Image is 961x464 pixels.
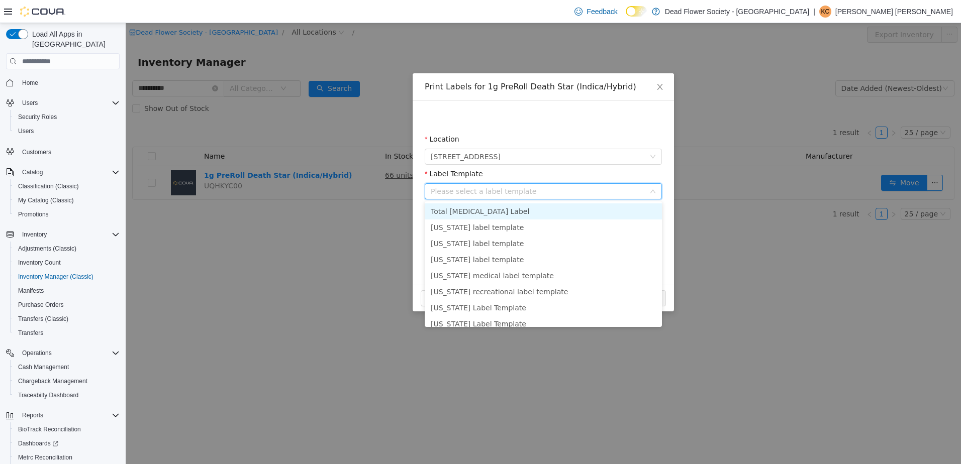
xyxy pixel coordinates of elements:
label: Label Template [299,147,357,155]
span: BioTrack Reconciliation [14,423,120,435]
span: Load All Apps in [GEOGRAPHIC_DATA] [28,29,120,49]
span: Metrc Reconciliation [18,453,72,461]
span: Inventory Count [18,259,61,267]
button: Reports [2,408,124,422]
span: 1255 West State Street STE 1 [305,126,375,141]
a: Classification (Classic) [14,180,83,192]
a: Adjustments (Classic) [14,243,80,255]
span: Purchase Orders [18,301,64,309]
span: BioTrack Reconciliation [18,425,81,433]
span: Cash Management [18,363,69,371]
span: Purchase Orders [14,299,120,311]
p: Dead Flower Society - [GEOGRAPHIC_DATA] [665,6,809,18]
button: Inventory [18,228,51,241]
button: Adjustments (Classic) [10,242,124,256]
span: Classification (Classic) [14,180,120,192]
span: Manifests [18,287,44,295]
span: Transfers [18,329,43,337]
button: Operations [2,346,124,360]
span: Cash Management [14,361,120,373]
span: Metrc Reconciliation [14,451,120,463]
button: Traceabilty Dashboard [10,388,124,402]
span: Adjustments (Classic) [14,243,120,255]
span: My Catalog (Classic) [14,194,120,206]
button: Classification (Classic) [10,179,124,193]
button: BioTrack Reconciliation [10,422,124,436]
button: Transfers [10,326,124,340]
span: Users [18,127,34,135]
i: icon: close [530,60,538,68]
button: Inventory Manager (Classic) [10,270,124,284]
a: Traceabilty Dashboard [14,389,82,401]
a: Inventory Count [14,257,65,269]
li: [US_STATE] recreational label template [299,261,536,277]
span: Home [18,76,120,89]
button: Close [520,50,548,78]
li: Total [MEDICAL_DATA] Label [299,180,536,196]
span: Home [22,79,38,87]
button: Catalog [2,165,124,179]
a: Dashboards [10,436,124,450]
span: Inventory Manager (Classic) [14,271,120,283]
button: Catalog [18,166,47,178]
span: Reports [18,409,120,421]
span: Transfers [14,327,120,339]
button: Close [295,267,330,283]
span: My Catalog (Classic) [18,196,74,204]
span: Chargeback Management [14,375,120,387]
a: Security Roles [14,111,61,123]
button: My Catalog (Classic) [10,193,124,207]
span: Inventory [22,230,47,239]
span: Traceabilty Dashboard [14,389,120,401]
button: Inventory Count [10,256,124,270]
a: Feedback [570,2,621,22]
a: Customers [18,146,55,158]
span: Operations [22,349,52,357]
a: Metrc Reconciliation [14,451,76,463]
a: Transfers (Classic) [14,313,72,325]
span: Transfers (Classic) [14,313,120,325]
li: [US_STATE] label template [299,196,536,212]
span: Adjustments (Classic) [18,245,76,253]
span: Customers [22,148,51,156]
span: Security Roles [18,113,57,121]
span: Inventory [18,228,120,241]
span: Catalog [22,168,43,176]
span: Security Roles [14,111,120,123]
button: Home [2,75,124,90]
li: [US_STATE] Label Template [299,277,536,293]
a: Purchase Orders [14,299,68,311]
a: My Catalog (Classic) [14,194,78,206]
div: Kennedy Calvarese [819,6,831,18]
span: KC [821,6,829,18]
label: Location [299,112,334,120]
a: BioTrack Reconciliation [14,423,85,435]
span: Feedback [587,7,617,17]
span: Transfers (Classic) [18,315,68,323]
a: Manifests [14,285,48,297]
button: Users [2,96,124,110]
span: Traceabilty Dashboard [18,391,78,399]
button: Transfers (Classic) [10,312,124,326]
i: icon: down [524,131,530,138]
span: Inventory Count [14,257,120,269]
span: Users [22,99,38,107]
div: Print Labels for 1g PreRoll Death Star (Indica/Hybrid) [299,58,536,69]
span: Classification (Classic) [18,182,79,190]
span: Catalog [18,166,120,178]
span: Operations [18,347,120,359]
button: Security Roles [10,110,124,124]
a: Cash Management [14,361,73,373]
span: Dashboards [14,437,120,449]
button: Customers [2,144,124,159]
li: [US_STATE] label template [299,212,536,228]
button: Reports [18,409,47,421]
li: [US_STATE] Label Template [299,293,536,309]
span: Inventory Manager (Classic) [18,273,93,281]
p: [PERSON_NAME] [PERSON_NAME] [835,6,953,18]
a: Transfers [14,327,47,339]
img: Cova [20,7,65,17]
button: Operations [18,347,56,359]
span: Dashboards [18,439,58,447]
